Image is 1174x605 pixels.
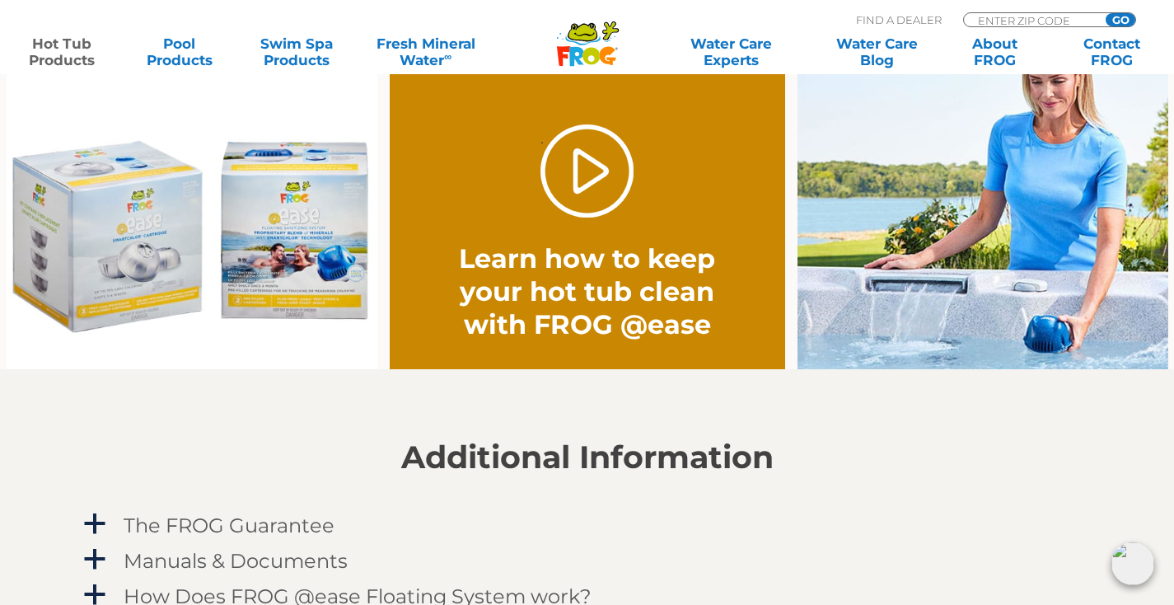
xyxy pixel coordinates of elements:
input: Zip Code Form [976,13,1087,27]
a: AboutFROG [949,35,1041,68]
a: ContactFROG [1066,35,1158,68]
a: Fresh MineralWater∞ [368,35,483,68]
a: Hot TubProducts [16,35,108,68]
a: a Manuals & Documents [81,546,1094,576]
h4: The FROG Guarantee [124,514,334,537]
img: openIcon [1111,542,1154,585]
h2: Additional Information [81,439,1094,476]
a: PoolProducts [133,35,225,68]
a: a The FROG Guarantee [81,510,1094,541]
span: a [82,512,107,537]
sup: ∞ [444,50,451,63]
img: fpo-flippin-frog-2 [797,63,1168,369]
p: Find A Dealer [856,12,942,27]
img: Ease Packaging [7,63,377,369]
a: Water CareExperts [657,35,806,68]
a: Play Video [540,124,634,218]
h2: Learn how to keep your hot tub clean with FROG @ease [429,242,746,341]
a: Water CareBlog [831,35,923,68]
span: a [82,547,107,572]
input: GO [1106,13,1135,26]
h4: Manuals & Documents [124,550,348,572]
a: Swim SpaProducts [251,35,343,68]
